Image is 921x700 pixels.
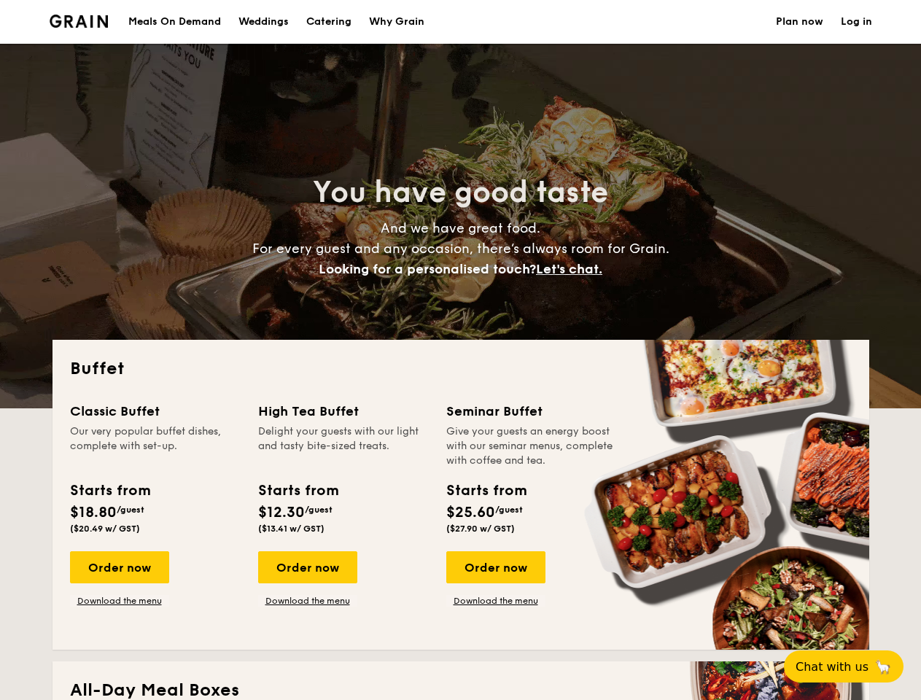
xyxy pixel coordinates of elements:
[70,401,241,421] div: Classic Buffet
[50,15,109,28] a: Logotype
[50,15,109,28] img: Grain
[70,480,149,502] div: Starts from
[258,551,357,583] div: Order now
[258,595,357,607] a: Download the menu
[70,551,169,583] div: Order now
[446,524,515,534] span: ($27.90 w/ GST)
[313,175,608,210] span: You have good taste
[446,401,617,421] div: Seminar Buffet
[117,505,144,515] span: /guest
[536,261,602,277] span: Let's chat.
[70,595,169,607] a: Download the menu
[796,660,868,674] span: Chat with us
[258,504,305,521] span: $12.30
[258,524,325,534] span: ($13.41 w/ GST)
[70,524,140,534] span: ($20.49 w/ GST)
[446,480,526,502] div: Starts from
[70,424,241,468] div: Our very popular buffet dishes, complete with set-up.
[258,424,429,468] div: Delight your guests with our light and tasty bite-sized treats.
[319,261,536,277] span: Looking for a personalised touch?
[446,504,495,521] span: $25.60
[258,401,429,421] div: High Tea Buffet
[784,650,903,682] button: Chat with us🦙
[70,357,852,381] h2: Buffet
[446,551,545,583] div: Order now
[70,504,117,521] span: $18.80
[252,220,669,277] span: And we have great food. For every guest and any occasion, there’s always room for Grain.
[446,595,545,607] a: Download the menu
[305,505,333,515] span: /guest
[495,505,523,515] span: /guest
[446,424,617,468] div: Give your guests an energy boost with our seminar menus, complete with coffee and tea.
[874,658,892,675] span: 🦙
[258,480,338,502] div: Starts from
